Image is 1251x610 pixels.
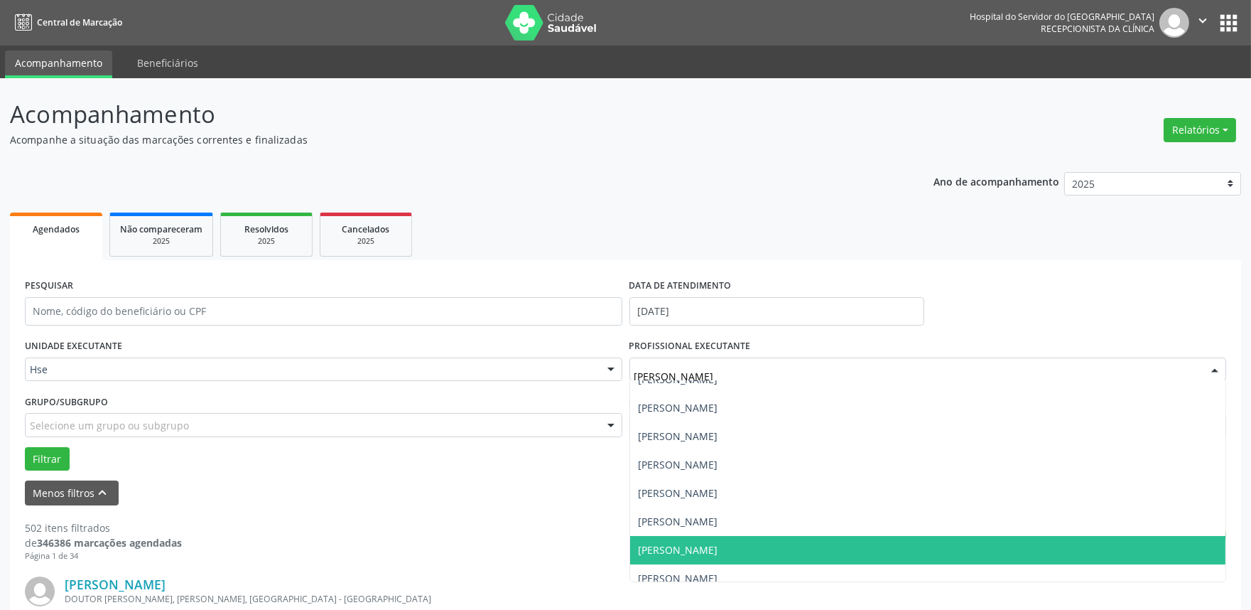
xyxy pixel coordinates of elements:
[120,223,202,235] span: Não compareceram
[639,401,718,414] span: [PERSON_NAME]
[25,275,73,297] label: PESQUISAR
[65,577,166,592] a: [PERSON_NAME]
[120,236,202,247] div: 2025
[639,429,718,443] span: [PERSON_NAME]
[342,223,390,235] span: Cancelados
[330,236,401,247] div: 2025
[25,297,622,326] input: Nome, código do beneficiário ou CPF
[1164,118,1236,142] button: Relatórios
[629,275,732,297] label: DATA DE ATENDIMENTO
[639,515,718,528] span: [PERSON_NAME]
[639,486,718,500] span: [PERSON_NAME]
[65,593,1013,605] div: DOUTOR [PERSON_NAME], [PERSON_NAME], [GEOGRAPHIC_DATA] - [GEOGRAPHIC_DATA]
[1216,11,1241,36] button: apps
[1041,23,1154,35] span: Recepcionista da clínica
[25,447,70,471] button: Filtrar
[25,550,182,562] div: Página 1 de 34
[629,297,924,326] input: Selecione um intervalo
[10,132,872,147] p: Acompanhe a situação das marcações correntes e finalizadas
[1195,13,1211,28] i: 
[933,172,1059,190] p: Ano de acompanhamento
[25,535,182,550] div: de
[127,50,208,75] a: Beneficiários
[95,485,111,501] i: keyboard_arrow_up
[30,418,189,433] span: Selecione um grupo ou subgrupo
[5,50,112,78] a: Acompanhamento
[639,572,718,585] span: [PERSON_NAME]
[10,97,872,132] p: Acompanhamento
[25,520,182,535] div: 502 itens filtrados
[1159,8,1189,38] img: img
[33,223,80,235] span: Agendados
[25,336,122,358] label: UNIDADE EXECUTANTE
[25,577,55,606] img: img
[634,363,1198,391] input: Selecione um profissional
[37,536,182,550] strong: 346386 marcações agendadas
[244,223,288,235] span: Resolvidos
[10,11,122,34] a: Central de Marcação
[25,481,119,505] button: Menos filtroskeyboard_arrow_up
[25,391,108,413] label: Grupo/Subgrupo
[37,16,122,28] span: Central de Marcação
[970,11,1154,23] div: Hospital do Servidor do [GEOGRAPHIC_DATA]
[231,236,302,247] div: 2025
[639,458,718,471] span: [PERSON_NAME]
[1189,8,1216,38] button: 
[639,543,718,557] span: [PERSON_NAME]
[30,363,593,377] span: Hse
[629,336,751,358] label: PROFISSIONAL EXECUTANTE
